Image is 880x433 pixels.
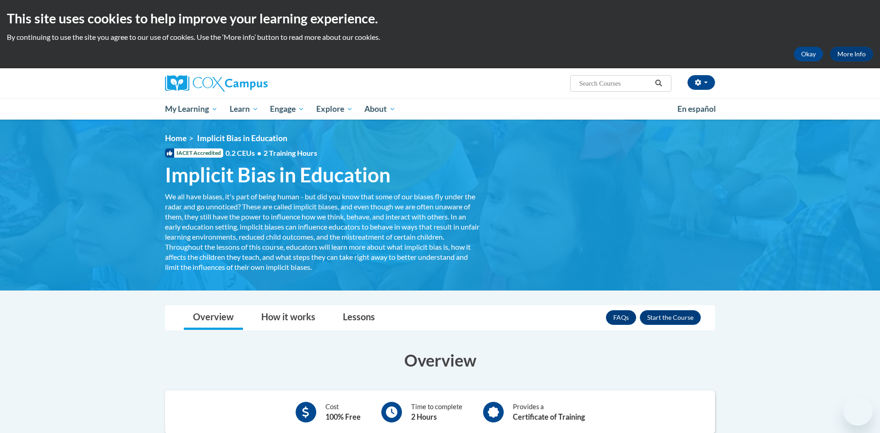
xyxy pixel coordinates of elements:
b: 2 Hours [411,412,437,421]
div: Time to complete [411,402,462,422]
span: Implicit Bias in Education [197,133,287,143]
a: Home [165,133,187,143]
span: About [364,104,396,115]
span: • [257,148,261,157]
a: My Learning [159,99,224,120]
a: Lessons [334,306,384,330]
b: 100% Free [325,412,361,421]
input: Search Courses [578,78,652,89]
span: Explore [316,104,353,115]
a: Learn [224,99,264,120]
img: Cox Campus [165,75,268,92]
a: Engage [264,99,310,120]
a: About [359,99,402,120]
a: Cox Campus [165,75,339,92]
span: 0.2 CEUs [225,148,317,158]
span: En español [677,104,716,114]
iframe: Button to launch messaging window [843,396,873,426]
p: By continuing to use the site you agree to our use of cookies. Use the ‘More info’ button to read... [7,32,873,42]
a: More Info [830,47,873,61]
a: En español [671,99,722,119]
a: Overview [184,306,243,330]
div: Cost [325,402,361,422]
div: Provides a [513,402,585,422]
span: Implicit Bias in Education [165,163,390,187]
span: Learn [230,104,258,115]
button: Search [652,78,665,89]
a: Explore [310,99,359,120]
span: 2 Training Hours [264,148,317,157]
a: FAQs [606,310,636,325]
h3: Overview [165,349,715,372]
a: How it works [252,306,324,330]
span: IACET Accredited [165,148,223,158]
div: Main menu [151,99,729,120]
h2: This site uses cookies to help improve your learning experience. [7,9,873,27]
button: Okay [794,47,823,61]
button: Enroll [640,310,701,325]
button: Account Settings [687,75,715,90]
span: Engage [270,104,304,115]
span: My Learning [165,104,218,115]
b: Certificate of Training [513,412,585,421]
div: We all have biases, it's part of being human - but did you know that some of our biases fly under... [165,192,481,272]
